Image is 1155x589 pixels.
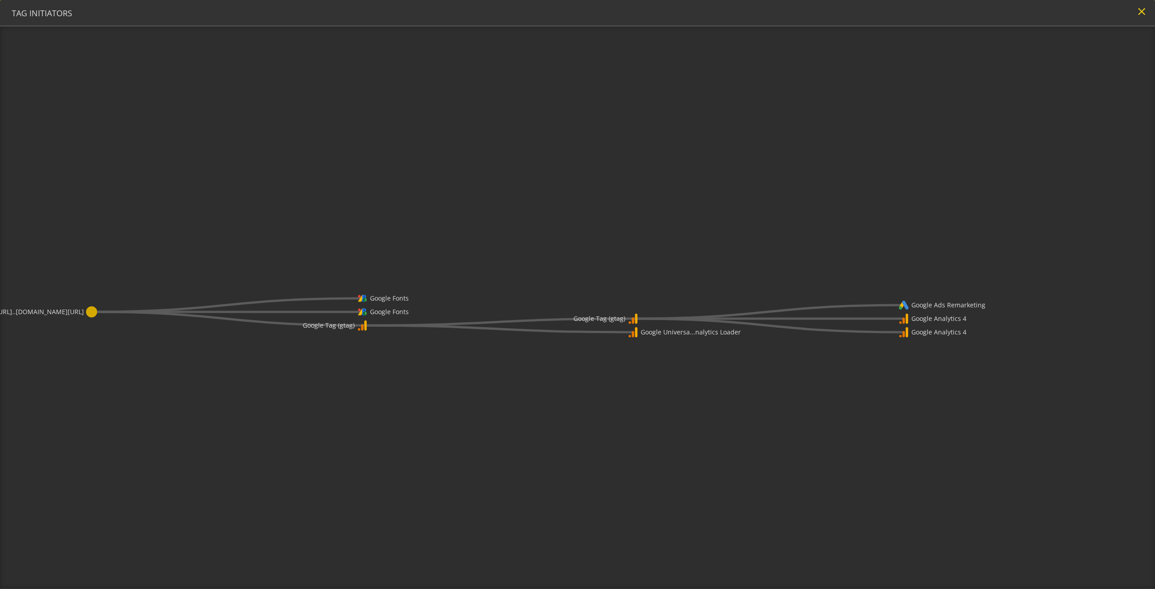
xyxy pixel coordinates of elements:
[911,314,966,323] text: Google Analytics 4
[370,294,409,302] text: Google Fonts
[911,328,966,336] text: Google Analytics 4
[303,321,355,329] text: Google Tag (gtag)
[1136,5,1148,18] mat-icon: close
[641,328,741,336] text: Google Universa...nalytics Loader
[573,314,625,323] text: Google Tag (gtag)
[370,307,409,316] text: Google Fonts
[12,9,72,18] h4: Tag Initiators
[911,301,985,309] text: Google Ads Remarketing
